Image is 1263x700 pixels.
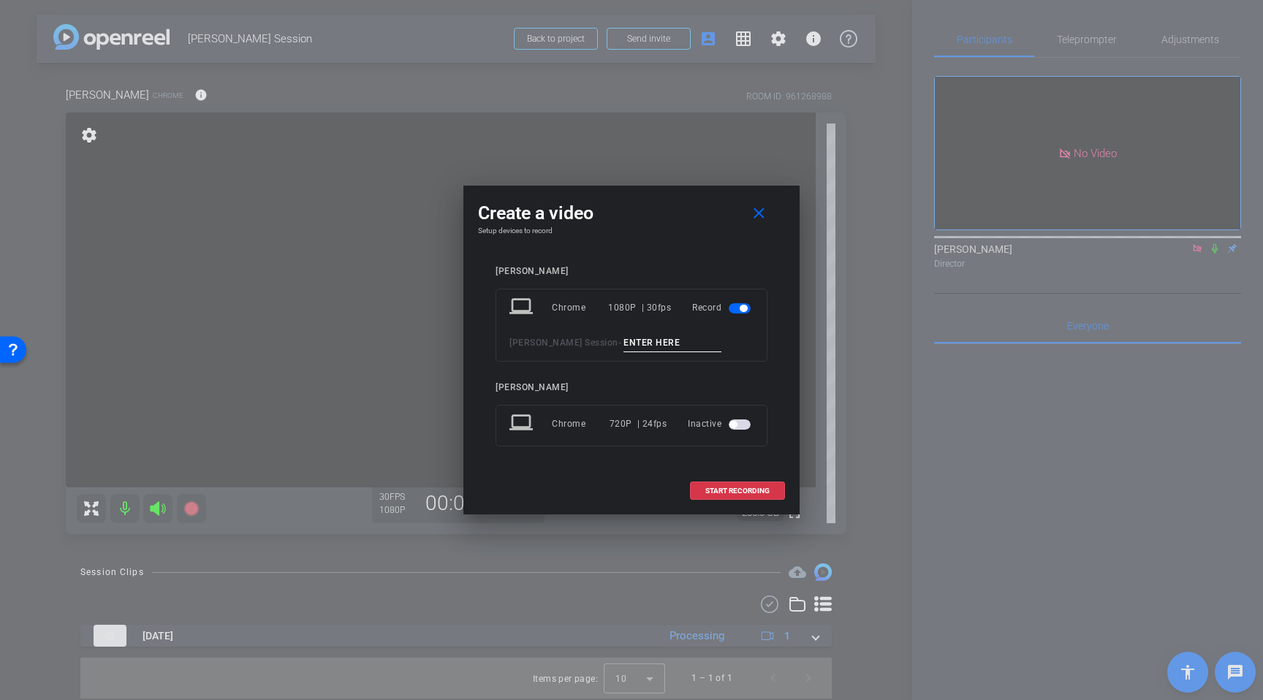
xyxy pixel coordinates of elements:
h4: Setup devices to record [478,227,785,235]
div: Inactive [688,411,754,437]
div: [PERSON_NAME] [496,266,767,277]
input: ENTER HERE [623,334,721,352]
button: START RECORDING [690,482,785,500]
div: 1080P | 30fps [608,294,671,321]
div: [PERSON_NAME] [496,382,767,393]
mat-icon: close [750,205,768,223]
div: 720P | 24fps [610,411,667,437]
span: START RECORDING [705,487,770,495]
div: Chrome [552,294,608,321]
div: Create a video [478,200,785,227]
mat-icon: laptop [509,294,536,321]
div: Record [692,294,754,321]
span: - [618,338,622,348]
mat-icon: laptop [509,411,536,437]
div: Chrome [552,411,610,437]
span: [PERSON_NAME] Session [509,338,618,348]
